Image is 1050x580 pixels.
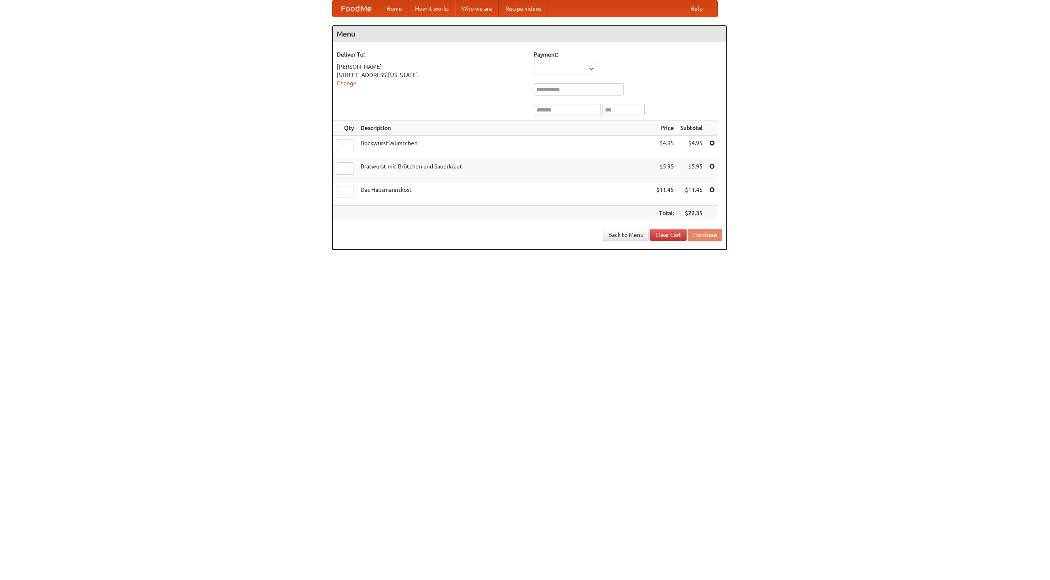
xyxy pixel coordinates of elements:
[333,0,380,17] a: FoodMe
[357,121,653,136] th: Description
[337,63,525,71] div: [PERSON_NAME]
[333,26,726,42] h4: Menu
[409,0,455,17] a: How it works
[333,121,357,136] th: Qty
[677,136,706,159] td: $4.95
[357,182,653,206] td: Das Hausmannskost
[380,0,409,17] a: Home
[337,71,525,79] div: [STREET_ADDRESS][US_STATE]
[650,229,687,241] a: Clear Cart
[337,50,525,59] h5: Deliver To:
[534,50,722,59] h5: Payment:
[455,0,499,17] a: Who we are
[603,229,649,241] a: Back to Menu
[684,0,709,17] a: Help
[653,159,677,182] td: $5.95
[357,159,653,182] td: Bratwurst mit Brötchen und Sauerkraut
[677,159,706,182] td: $5.95
[677,206,706,221] th: $22.35
[677,121,706,136] th: Subtotal
[499,0,548,17] a: Recipe videos
[357,136,653,159] td: Bockwurst Würstchen
[653,206,677,221] th: Total:
[677,182,706,206] td: $11.45
[688,229,722,241] button: Purchase
[653,136,677,159] td: $4.95
[337,80,356,86] a: Change
[653,182,677,206] td: $11.45
[653,121,677,136] th: Price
